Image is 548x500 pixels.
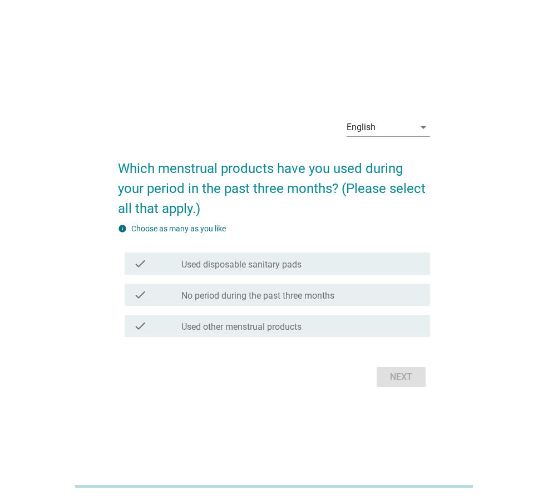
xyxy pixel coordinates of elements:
div: English [347,122,376,132]
label: Choose as many as you like [131,224,226,233]
h2: Which menstrual products have you used during your period in the past three months? (Please selec... [118,147,430,219]
i: check [134,257,147,270]
i: info [118,224,127,233]
i: arrow_drop_down [417,121,430,134]
label: No period during the past three months [181,290,334,301]
i: check [134,319,147,333]
label: Used disposable sanitary pads [181,259,302,270]
label: Used other menstrual products [181,321,302,333]
i: check [134,288,147,301]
